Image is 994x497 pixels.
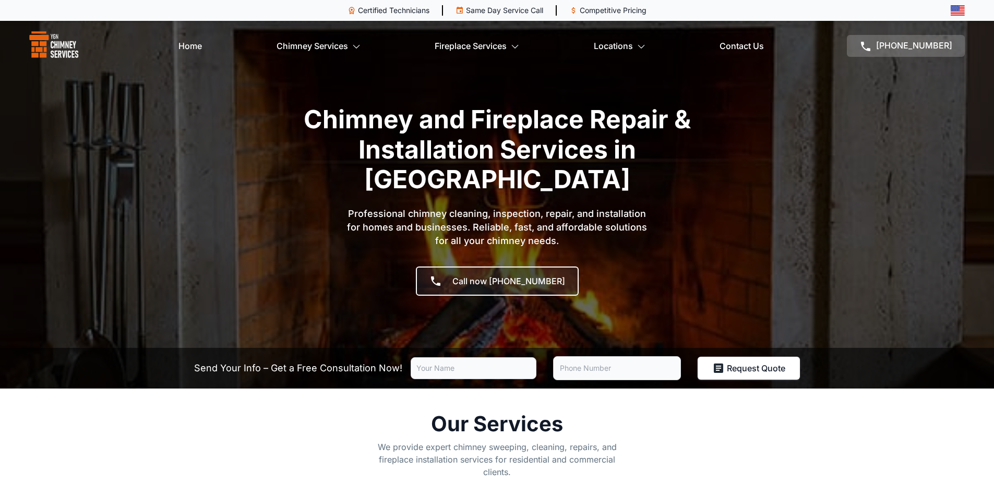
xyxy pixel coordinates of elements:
[341,207,654,248] p: Professional chimney cleaning, inspection, repair, and installation for homes and businesses. Rel...
[29,31,79,60] img: logo
[411,357,536,379] input: Your Name
[416,266,579,296] a: Call now [PHONE_NUMBER]
[698,357,800,380] button: Request Quote
[876,40,952,51] span: [PHONE_NUMBER]
[370,414,624,434] h2: Our Services
[358,5,429,16] p: Certified Technicians
[580,5,646,16] p: Competitive Pricing
[435,35,519,56] a: Fireplace Services
[720,35,764,56] a: Contact Us
[553,356,681,380] input: Phone Number
[277,35,361,56] a: Chimney Services
[294,104,701,195] h1: Chimney and Fireplace Repair & Installation Services in [GEOGRAPHIC_DATA]
[847,35,965,57] a: [PHONE_NUMBER]
[370,441,624,478] p: We provide expert chimney sweeping, cleaning, repairs, and fireplace installation services for re...
[594,35,645,56] a: Locations
[466,5,543,16] p: Same Day Service Call
[178,35,202,56] a: Home
[194,361,402,375] p: Send Your Info – Get a Free Consultation Now!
